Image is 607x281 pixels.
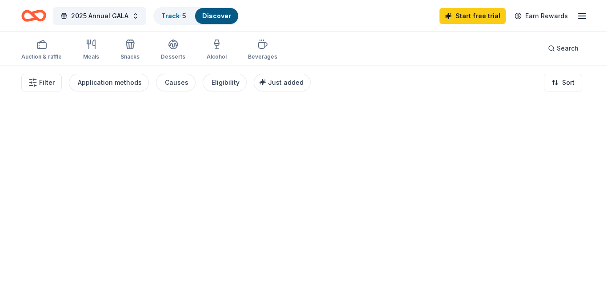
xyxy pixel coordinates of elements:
[212,77,240,88] div: Eligibility
[207,53,227,60] div: Alcohol
[69,74,149,91] button: Application methods
[161,53,185,60] div: Desserts
[161,36,185,65] button: Desserts
[541,40,586,57] button: Search
[202,12,231,20] a: Discover
[203,74,247,91] button: Eligibility
[439,8,506,24] a: Start free trial
[71,11,128,21] span: 2025 Annual GALA
[153,7,239,25] button: Track· 5Discover
[165,77,188,88] div: Causes
[161,12,186,20] a: Track· 5
[509,8,573,24] a: Earn Rewards
[120,53,140,60] div: Snacks
[248,36,277,65] button: Beverages
[156,74,196,91] button: Causes
[120,36,140,65] button: Snacks
[562,77,575,88] span: Sort
[254,74,311,91] button: Just added
[53,7,146,25] button: 2025 Annual GALA
[207,36,227,65] button: Alcohol
[39,77,55,88] span: Filter
[83,53,99,60] div: Meals
[21,53,62,60] div: Auction & raffle
[83,36,99,65] button: Meals
[544,74,582,91] button: Sort
[557,43,579,54] span: Search
[268,79,303,86] span: Just added
[21,5,46,26] a: Home
[21,36,62,65] button: Auction & raffle
[78,77,142,88] div: Application methods
[21,74,62,91] button: Filter
[248,53,277,60] div: Beverages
